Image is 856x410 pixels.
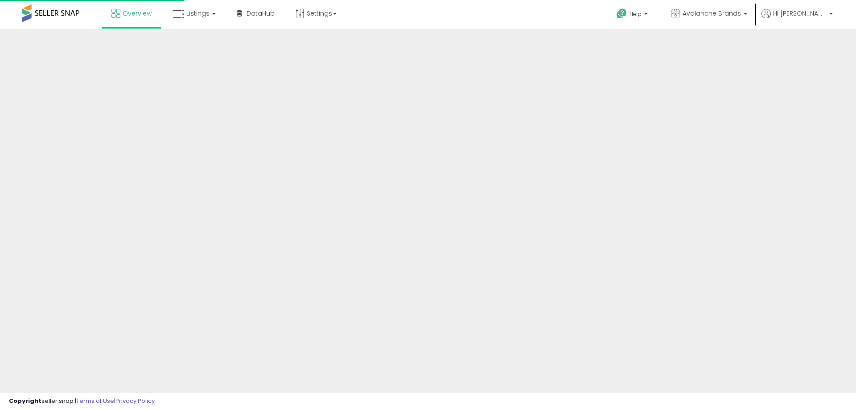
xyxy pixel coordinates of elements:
[761,9,833,29] a: Hi [PERSON_NAME]
[115,397,155,405] a: Privacy Policy
[9,397,41,405] strong: Copyright
[773,9,827,18] span: Hi [PERSON_NAME]
[123,9,152,18] span: Overview
[247,9,275,18] span: DataHub
[616,8,627,19] i: Get Help
[609,1,657,29] a: Help
[186,9,210,18] span: Listings
[630,10,642,18] span: Help
[683,9,741,18] span: Avalanche Brands
[76,397,114,405] a: Terms of Use
[9,397,155,406] div: seller snap | |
